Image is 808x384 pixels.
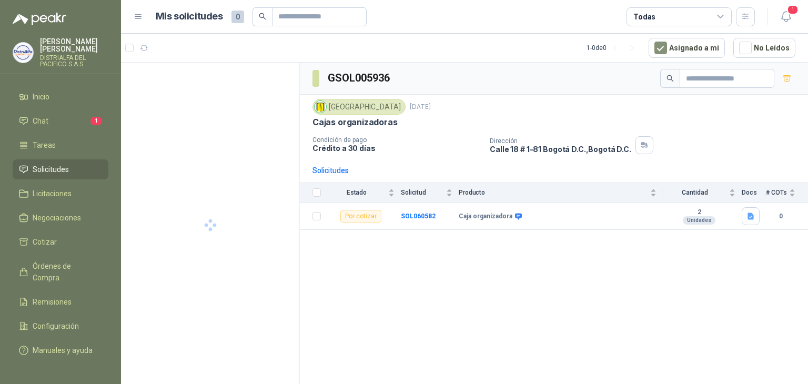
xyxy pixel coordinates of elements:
p: Condición de pago [312,136,481,144]
p: [DATE] [410,102,431,112]
span: Producto [459,189,648,196]
span: 1 [787,5,799,15]
p: Dirección [490,137,631,145]
th: # COTs [766,183,808,203]
img: Company Logo [13,43,33,63]
b: 2 [663,208,735,217]
a: SOL060582 [401,213,436,220]
a: Órdenes de Compra [13,256,108,288]
a: Tareas [13,135,108,155]
p: [PERSON_NAME] [PERSON_NAME] [40,38,108,53]
h1: Mis solicitudes [156,9,223,24]
span: Cantidad [663,189,727,196]
p: DISTRIALFA DEL PACIFICO S.A.S. [40,55,108,67]
span: 1 [90,117,102,125]
b: 0 [766,211,795,221]
a: Chat1 [13,111,108,131]
span: Solicitud [401,189,444,196]
a: Inicio [13,87,108,107]
span: Negociaciones [33,212,81,224]
div: Por cotizar [340,210,381,223]
th: Docs [742,183,766,203]
a: Remisiones [13,292,108,312]
span: Remisiones [33,296,72,308]
a: Licitaciones [13,184,108,204]
th: Cantidad [663,183,742,203]
span: Solicitudes [33,164,69,175]
span: Chat [33,115,48,127]
div: [GEOGRAPHIC_DATA] [312,99,406,115]
a: Configuración [13,316,108,336]
button: Asignado a mi [649,38,725,58]
p: Cajas organizadoras [312,117,398,128]
th: Solicitud [401,183,459,203]
img: Company Logo [315,101,326,113]
th: Estado [327,183,401,203]
b: Caja organizadora [459,213,512,221]
span: Tareas [33,139,56,151]
span: # COTs [766,189,787,196]
th: Producto [459,183,663,203]
a: Solicitudes [13,159,108,179]
span: 0 [231,11,244,23]
a: Manuales y ayuda [13,340,108,360]
div: 1 - 0 de 0 [587,39,640,56]
span: Configuración [33,320,79,332]
p: Crédito a 30 días [312,144,481,153]
span: Órdenes de Compra [33,260,98,284]
span: Licitaciones [33,188,72,199]
p: Calle 18 # 1-81 Bogotá D.C. , Bogotá D.C. [490,145,631,154]
span: Inicio [33,91,49,103]
div: Todas [633,11,655,23]
a: Cotizar [13,232,108,252]
span: search [666,75,674,82]
span: search [259,13,266,20]
a: Negociaciones [13,208,108,228]
h3: GSOL005936 [328,70,391,86]
img: Logo peakr [13,13,66,25]
button: No Leídos [733,38,795,58]
span: Manuales y ayuda [33,345,93,356]
span: Cotizar [33,236,57,248]
div: Solicitudes [312,165,349,176]
button: 1 [776,7,795,26]
div: Unidades [683,216,715,225]
span: Estado [327,189,386,196]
